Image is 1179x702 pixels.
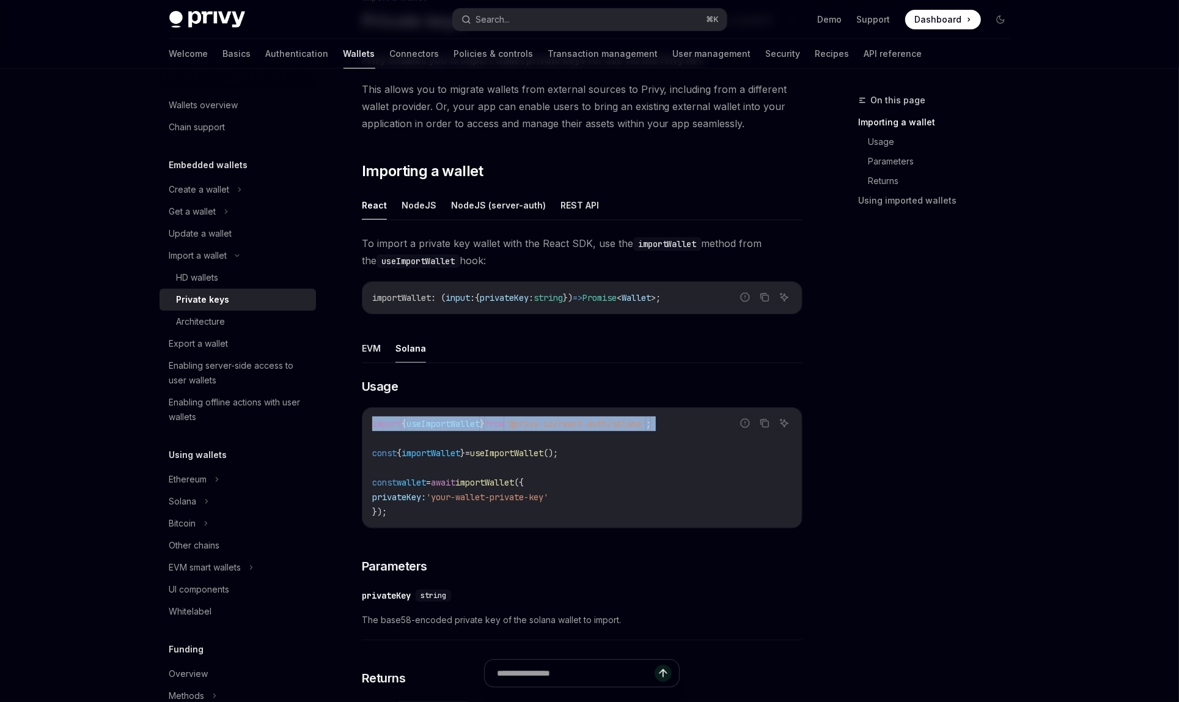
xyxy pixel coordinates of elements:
[859,152,1020,171] a: Parameters
[397,448,402,459] span: {
[372,418,402,429] span: import
[859,113,1020,132] a: Importing a wallet
[397,477,426,488] span: wallet
[169,395,309,424] div: Enabling offline actions with user wallets
[169,538,220,553] div: Other chains
[160,468,226,490] button: Ethereum
[169,11,245,28] img: dark logo
[160,391,316,428] a: Enabling offline actions with user wallets
[573,292,582,303] span: =>
[426,477,431,488] span: =
[372,292,431,303] span: importWallet
[169,336,229,351] div: Export a wallet
[766,39,801,68] a: Security
[362,161,483,181] span: Importing a wallet
[160,267,316,289] a: HD wallets
[859,171,1020,191] a: Returns
[480,418,485,429] span: }
[362,81,803,132] span: This allows you to migrate wallets from external sources to Privy, including from a different wal...
[169,448,227,462] h5: Using wallets
[160,223,316,245] a: Update a wallet
[160,534,316,556] a: Other chains
[454,39,534,68] a: Policies & controls
[707,15,719,24] span: ⌘ K
[548,39,658,68] a: Transaction management
[497,660,655,687] input: Ask a question...
[655,665,672,682] button: Send message
[362,589,411,602] div: privateKey
[177,292,230,307] div: Private keys
[476,12,510,27] div: Search...
[169,472,207,487] div: Ethereum
[169,226,232,241] div: Update a wallet
[431,477,455,488] span: await
[160,512,215,534] button: Bitcoin
[169,604,212,619] div: Whitelabel
[859,191,1020,210] a: Using imported wallets
[529,292,534,303] span: :
[362,558,427,575] span: Parameters
[376,254,460,268] code: useImportWallet
[673,39,751,68] a: User management
[470,448,543,459] span: useImportWallet
[543,448,558,459] span: ();
[776,289,792,305] button: Ask AI
[160,201,235,223] button: Get a wallet
[169,642,204,657] h5: Funding
[160,311,316,333] a: Architecture
[160,600,316,623] a: Whitelabel
[818,13,842,26] a: Demo
[504,418,646,429] span: '@privy-io/react-auth/solana'
[160,333,316,355] a: Export a wallet
[453,9,727,31] button: Search...⌘K
[169,182,230,197] div: Create a wallet
[169,204,216,219] div: Get a wallet
[169,667,208,681] div: Overview
[169,358,309,388] div: Enabling server-side access to user wallets
[169,158,248,172] h5: Embedded wallets
[402,448,460,459] span: importWallet
[451,191,546,220] button: NodeJS (server-auth)
[160,578,316,600] a: UI components
[776,415,792,431] button: Ask AI
[737,289,753,305] button: Report incorrect code
[169,494,197,509] div: Solana
[857,13,891,26] a: Support
[560,191,599,220] button: REST API
[362,235,803,269] span: To import a private key wallet with the React SDK, use the method from the hook:
[460,448,465,459] span: }
[470,292,475,303] span: :
[362,191,387,220] button: React
[169,248,227,263] div: Import a wallet
[991,10,1010,29] button: Toggle dark mode
[431,292,446,303] span: : (
[402,191,436,220] button: NodeJS
[582,292,617,303] span: Promise
[633,237,702,251] code: importWallet
[475,292,480,303] span: {
[421,591,446,600] span: string
[485,418,504,429] span: from
[406,418,480,429] span: useImportWallet
[737,415,753,431] button: Report incorrect code
[372,448,397,459] span: const
[266,39,329,68] a: Authentication
[372,492,426,503] span: privateKey:
[757,289,773,305] button: Copy the contents from the code block
[905,10,981,29] a: Dashboard
[362,613,803,627] span: The base58-encoded private key of the solana wallet to import.
[177,270,219,285] div: HD wallets
[617,292,622,303] span: <
[395,334,426,363] button: Solana
[480,292,529,303] span: privateKey
[864,39,922,68] a: API reference
[160,94,316,116] a: Wallets overview
[390,39,439,68] a: Connectors
[402,418,406,429] span: {
[815,39,850,68] a: Recipes
[177,314,226,329] div: Architecture
[160,245,246,267] button: Import a wallet
[446,292,470,303] span: input
[169,98,238,113] div: Wallets overview
[169,516,196,531] div: Bitcoin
